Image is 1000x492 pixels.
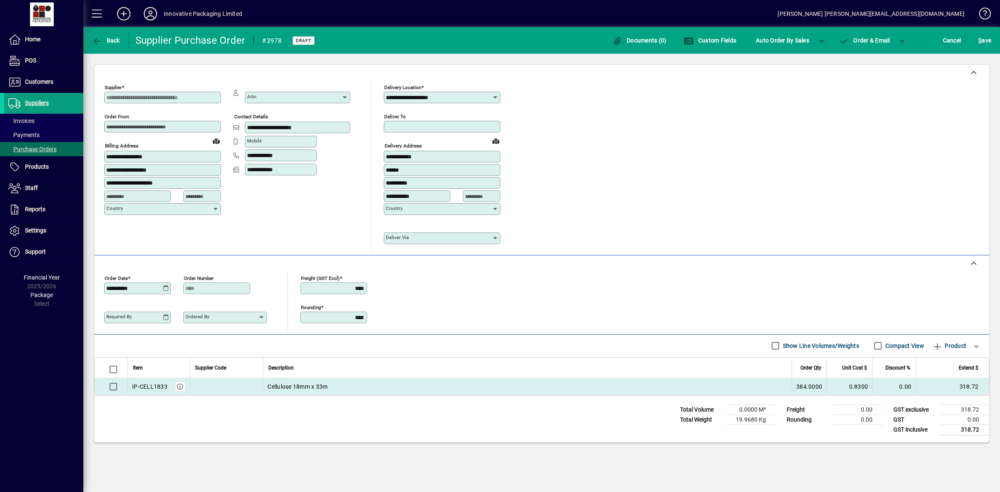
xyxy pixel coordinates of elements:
span: Customers [25,78,53,85]
span: Order & Email [839,37,890,44]
td: Total Weight [676,415,726,425]
span: Draft [296,38,311,43]
td: 0.00 [872,378,915,395]
td: GST inclusive [889,425,939,435]
span: Products [25,163,49,170]
td: GST [889,415,939,425]
span: Custom Fields [684,37,736,44]
div: #3978 [262,34,282,47]
span: Auto Order By Sales [756,34,809,47]
div: IP-CELL1833 [132,382,167,391]
td: 0.0000 M³ [726,405,776,415]
app-page-header-button: Back [83,33,129,48]
span: Support [25,248,46,255]
a: Staff [4,178,83,199]
mat-label: Rounding [301,304,321,310]
button: Cancel [941,33,963,48]
span: Payments [8,132,40,138]
span: Settings [25,227,46,234]
a: View on map [210,134,223,147]
span: Package [30,292,53,298]
a: POS [4,50,83,71]
span: Reports [25,206,45,212]
label: Compact View [884,342,924,350]
span: Unit Cost $ [842,363,867,372]
a: Invoices [4,114,83,128]
span: Invoices [8,117,35,124]
mat-label: Order number [184,275,214,281]
mat-label: Supplier [105,85,122,90]
td: Total Volume [676,405,726,415]
a: Settings [4,220,83,241]
mat-label: Order from [105,114,129,120]
div: Supplier Purchase Order [135,34,245,47]
span: Item [133,363,143,372]
span: Cellulose 18mm x 33m [267,382,327,391]
mat-label: Mobile [247,138,262,144]
mat-label: Delivery Location [384,85,421,90]
mat-label: Country [106,205,123,211]
span: Documents (0) [612,37,667,44]
button: Product [928,338,970,353]
mat-label: Ordered by [185,314,209,320]
button: Add [110,6,137,21]
span: Discount % [885,363,910,372]
a: Purchase Orders [4,142,83,156]
span: Description [268,363,294,372]
span: S [978,37,982,44]
span: Back [92,37,120,44]
button: Custom Fields [682,33,738,48]
span: Suppliers [25,100,49,106]
mat-label: Country [386,205,402,211]
div: [PERSON_NAME] [PERSON_NAME][EMAIL_ADDRESS][DOMAIN_NAME] [777,7,965,20]
span: Home [25,36,40,42]
span: Extend $ [959,363,978,372]
mat-label: Deliver To [384,114,406,120]
span: Order Qty [800,363,821,372]
span: ave [978,34,991,47]
a: Customers [4,72,83,92]
td: 0.00 [832,415,882,425]
span: POS [25,57,36,64]
mat-label: Freight (GST excl) [301,275,340,281]
a: Home [4,29,83,50]
button: Save [976,33,993,48]
button: Auto Order By Sales [752,33,813,48]
a: View on map [489,134,502,147]
mat-label: Order date [105,275,128,281]
td: 384.0000 [792,378,826,395]
span: Product [932,339,966,352]
td: GST exclusive [889,405,939,415]
label: Show Line Volumes/Weights [781,342,859,350]
span: Supplier Code [195,363,226,372]
button: Back [90,33,122,48]
button: Order & Email [835,33,894,48]
div: Innovative Packaging Limited [164,7,242,20]
td: 318.72 [915,378,989,395]
mat-label: Required by [106,314,132,320]
span: Cancel [943,34,961,47]
a: Reports [4,199,83,220]
td: 19.9680 Kg [726,415,776,425]
td: 318.72 [939,405,989,415]
a: Support [4,242,83,262]
button: Profile [137,6,164,21]
a: Payments [4,128,83,142]
a: Knowledge Base [973,2,990,29]
button: Documents (0) [610,33,669,48]
td: 0.00 [832,405,882,415]
td: Rounding [782,415,832,425]
a: Products [4,157,83,177]
td: Freight [782,405,832,415]
mat-label: Deliver via [386,235,409,240]
td: 0.00 [939,415,989,425]
td: 318.72 [939,425,989,435]
span: Financial Year [24,274,60,281]
td: 0.8300 [826,378,872,395]
span: Staff [25,185,38,191]
span: Purchase Orders [8,146,57,152]
mat-label: Attn [247,94,256,100]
